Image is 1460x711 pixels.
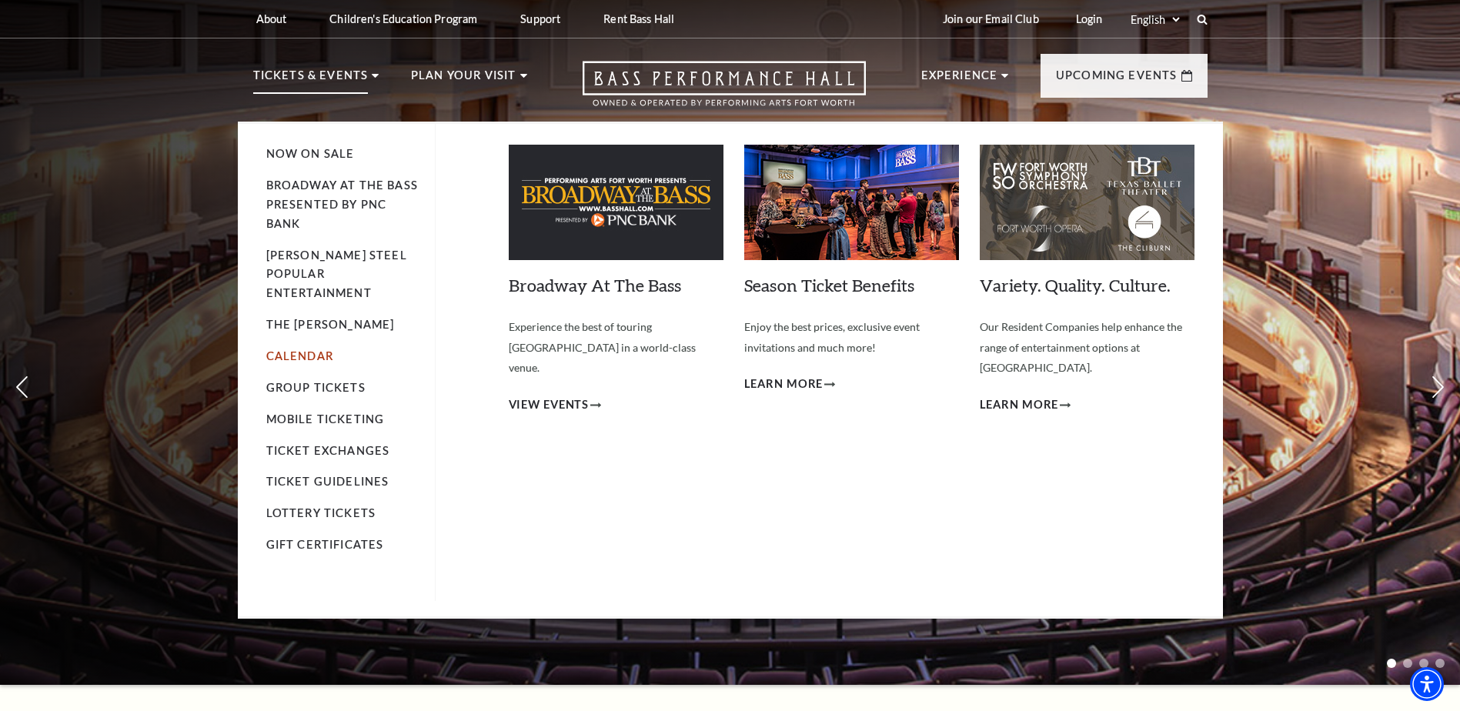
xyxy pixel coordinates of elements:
[509,396,602,415] a: View Events
[520,12,560,25] p: Support
[266,412,385,426] a: Mobile Ticketing
[603,12,674,25] p: Rent Bass Hall
[921,66,998,94] p: Experience
[266,249,407,300] a: [PERSON_NAME] Steel Popular Entertainment
[266,179,418,230] a: Broadway At The Bass presented by PNC Bank
[266,381,366,394] a: Group Tickets
[266,475,389,488] a: Ticket Guidelines
[509,145,723,260] img: Broadway At The Bass
[266,147,355,160] a: Now On Sale
[527,61,921,122] a: Open this option
[266,318,395,331] a: The [PERSON_NAME]
[744,375,824,394] span: Learn More
[256,12,287,25] p: About
[1128,12,1182,27] select: Select:
[266,538,384,551] a: Gift Certificates
[980,275,1171,295] a: Variety. Quality. Culture.
[980,396,1059,415] span: Learn More
[509,317,723,379] p: Experience the best of touring [GEOGRAPHIC_DATA] in a world-class venue.
[744,145,959,260] img: Season Ticket Benefits
[744,275,914,295] a: Season Ticket Benefits
[411,66,516,94] p: Plan Your Visit
[509,396,590,415] span: View Events
[980,396,1071,415] a: Learn More Variety. Quality. Culture.
[266,506,376,519] a: Lottery Tickets
[1056,66,1178,94] p: Upcoming Events
[266,444,390,457] a: Ticket Exchanges
[744,375,836,394] a: Learn More Season Ticket Benefits
[509,275,681,295] a: Broadway At The Bass
[266,349,333,362] a: Calendar
[980,145,1194,260] img: Variety. Quality. Culture.
[253,66,369,94] p: Tickets & Events
[1410,667,1444,701] div: Accessibility Menu
[744,317,959,358] p: Enjoy the best prices, exclusive event invitations and much more!
[329,12,477,25] p: Children's Education Program
[980,317,1194,379] p: Our Resident Companies help enhance the range of entertainment options at [GEOGRAPHIC_DATA].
